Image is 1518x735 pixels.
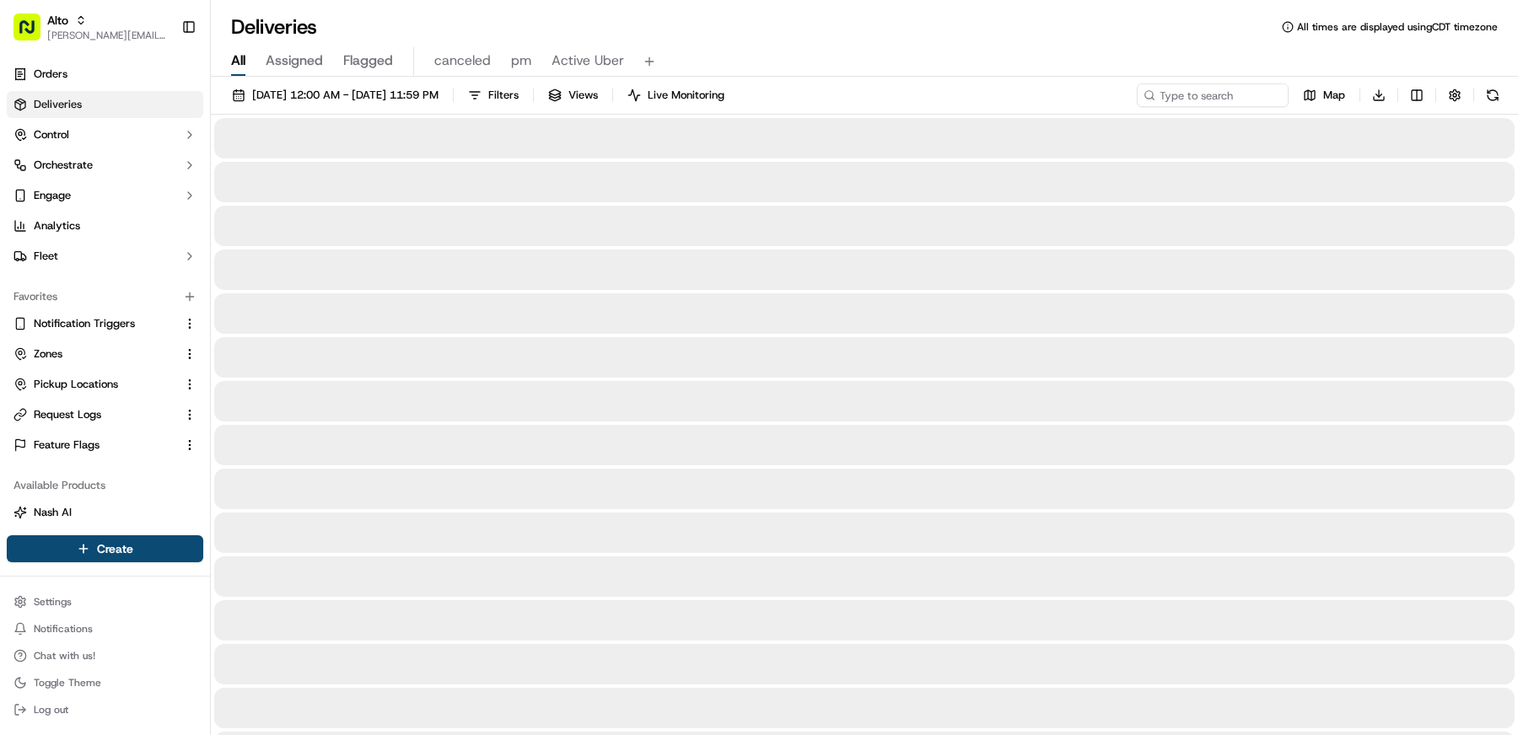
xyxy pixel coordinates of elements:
span: Deliveries [34,97,82,112]
span: Log out [34,703,68,716]
button: [PERSON_NAME][EMAIL_ADDRESS][DOMAIN_NAME] [47,29,168,42]
span: Flagged [343,51,393,71]
span: Zones [34,346,62,362]
button: Toggle Theme [7,671,203,695]
button: Zones [7,341,203,367]
span: Filters [488,88,519,103]
button: Live Monitoring [620,83,732,107]
a: Orders [7,61,203,88]
button: Nash AI [7,499,203,526]
button: Views [541,83,606,107]
span: Orchestrate [34,158,93,173]
button: Alto [47,12,68,29]
span: canceled [434,51,491,71]
a: Pickup Locations [13,377,176,392]
button: Chat with us! [7,644,203,668]
span: Nash AI [34,505,72,520]
span: Analytics [34,218,80,233]
span: Assigned [266,51,323,71]
a: Deliveries [7,91,203,118]
span: Chat with us! [34,649,95,663]
input: Type to search [1137,83,1289,107]
button: Filters [460,83,526,107]
a: Feature Flags [13,437,176,453]
h1: Deliveries [231,13,317,40]
span: Views [568,88,598,103]
span: Feature Flags [34,437,100,453]
div: Available Products [7,472,203,499]
span: pm [511,51,531,71]
button: Request Logs [7,401,203,428]
span: Toggle Theme [34,676,101,689]
span: Request Logs [34,407,101,422]
button: Orchestrate [7,152,203,179]
span: Pickup Locations [34,377,118,392]
button: [DATE] 12:00 AM - [DATE] 11:59 PM [224,83,446,107]
span: Create [97,540,133,557]
button: Notifications [7,617,203,641]
span: All times are displayed using CDT timezone [1297,20,1498,34]
a: Zones [13,346,176,362]
a: Analytics [7,212,203,239]
span: Active Uber [552,51,624,71]
button: Engage [7,182,203,209]
button: Alto[PERSON_NAME][EMAIL_ADDRESS][DOMAIN_NAME] [7,7,175,47]
button: Pickup Locations [7,371,203,398]
button: Settings [7,590,203,614]
span: Notifications [34,622,93,636]
span: All [231,51,245,71]
span: Notification Triggers [34,316,135,331]
span: Fleet [34,249,58,264]
span: Settings [34,595,72,609]
a: Nash AI [13,505,196,520]
button: Create [7,535,203,562]
button: Control [7,121,203,148]
a: Notification Triggers [13,316,176,331]
button: Log out [7,698,203,722]
button: Fleet [7,243,203,270]
span: [DATE] 12:00 AM - [DATE] 11:59 PM [252,88,439,103]
div: Favorites [7,283,203,310]
button: Refresh [1481,83,1505,107]
button: Notification Triggers [7,310,203,337]
span: Live Monitoring [648,88,724,103]
a: Request Logs [13,407,176,422]
span: Control [34,127,69,142]
button: Feature Flags [7,432,203,459]
button: Map [1295,83,1353,107]
span: Engage [34,188,71,203]
span: Orders [34,67,67,82]
span: Map [1323,88,1345,103]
